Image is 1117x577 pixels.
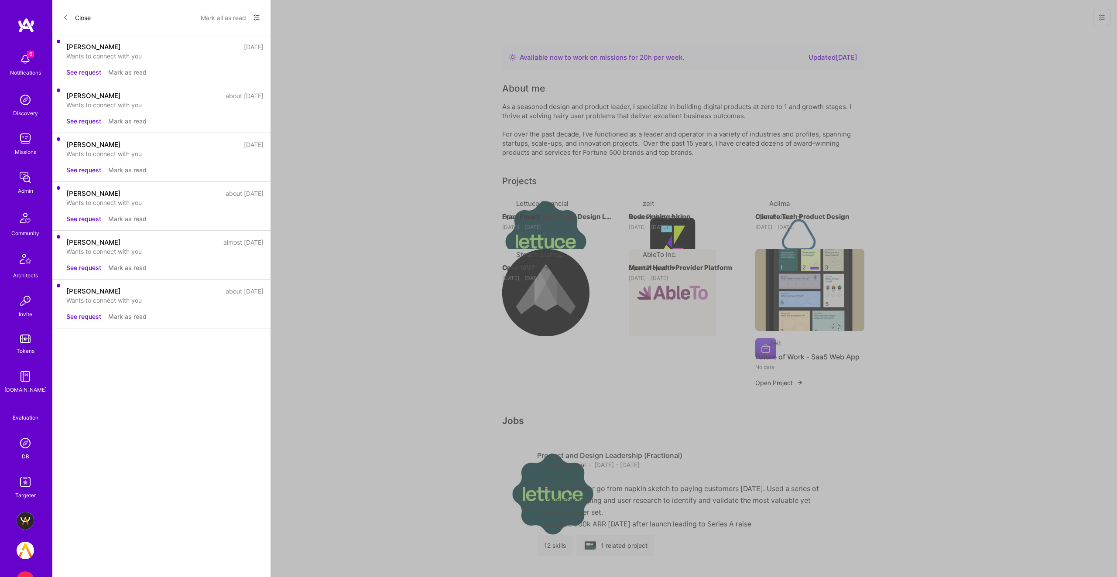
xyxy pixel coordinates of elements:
div: Tokens [17,346,34,355]
div: Wants to connect with you [66,149,264,158]
button: See request [66,165,101,174]
div: [PERSON_NAME] [66,189,121,198]
button: Mark as read [108,165,147,174]
div: Wants to connect with you [66,247,264,256]
div: Evaluation [13,413,38,422]
button: Close [63,10,91,24]
button: Mark as read [108,116,147,126]
img: logo [17,17,35,33]
div: Admin [18,186,33,195]
div: Invite [19,310,32,319]
div: Discovery [13,109,38,118]
img: Invite [17,292,34,310]
i: icon SelectionTeam [22,406,29,413]
div: about [DATE] [226,287,264,296]
div: Wants to connect with you [66,51,264,61]
img: tokens [20,335,31,343]
img: BuildTeam [17,512,34,529]
div: Community [11,229,39,238]
div: [DOMAIN_NAME] [4,385,47,394]
div: Wants to connect with you [66,100,264,109]
div: DB [22,452,29,461]
a: BuildTeam [14,512,36,529]
img: Skill Targeter [17,473,34,491]
img: discovery [17,91,34,109]
img: Community [15,208,36,229]
div: [PERSON_NAME] [66,287,121,296]
div: Architects [13,271,38,280]
img: A.Team: internal dev team - join us in developing the A.Team platform [17,542,34,559]
button: See request [66,214,101,223]
img: Architects [15,250,36,271]
div: [PERSON_NAME] [66,42,121,51]
div: Missions [15,147,36,157]
span: 6 [27,51,34,58]
button: See request [66,312,101,321]
div: [DATE] [244,42,264,51]
div: Notifications [10,68,41,77]
div: almost [DATE] [223,238,264,247]
button: See request [66,116,101,126]
img: bell [17,51,34,68]
button: See request [66,263,101,272]
button: See request [66,68,101,77]
a: A.Team: internal dev team - join us in developing the A.Team platform [14,542,36,559]
button: Mark all as read [201,10,246,24]
div: about [DATE] [226,189,264,198]
div: Targeter [15,491,36,500]
div: [PERSON_NAME] [66,91,121,100]
div: about [DATE] [226,91,264,100]
div: Wants to connect with you [66,198,264,207]
button: Mark as read [108,68,147,77]
div: [PERSON_NAME] [66,238,121,247]
button: Mark as read [108,214,147,223]
div: [PERSON_NAME] [66,140,121,149]
button: Mark as read [108,312,147,321]
img: teamwork [17,130,34,147]
div: Wants to connect with you [66,296,264,305]
img: admin teamwork [17,169,34,186]
img: guide book [17,368,34,385]
img: Admin Search [17,434,34,452]
div: [DATE] [244,140,264,149]
button: Mark as read [108,263,147,272]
